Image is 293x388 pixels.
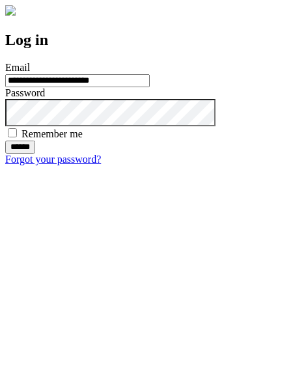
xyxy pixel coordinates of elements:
[21,128,83,139] label: Remember me
[5,31,288,49] h2: Log in
[5,87,45,98] label: Password
[5,5,16,16] img: logo-4e3dc11c47720685a147b03b5a06dd966a58ff35d612b21f08c02c0306f2b779.png
[5,62,30,73] label: Email
[5,154,101,165] a: Forgot your password?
